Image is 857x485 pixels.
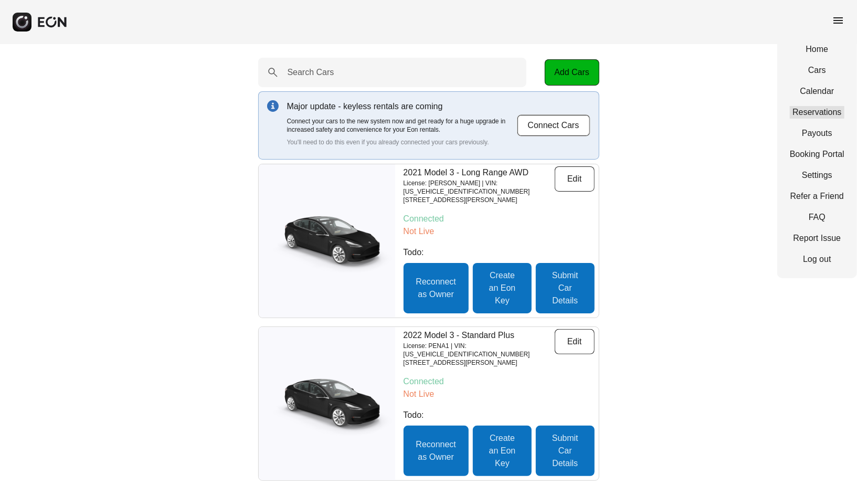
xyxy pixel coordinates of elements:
[545,59,599,86] button: Add Cars
[536,426,594,476] button: Submit Car Details
[288,66,334,79] label: Search Cars
[790,190,844,203] a: Refer a Friend
[790,127,844,140] a: Payouts
[404,359,555,367] p: [STREET_ADDRESS][PERSON_NAME]
[404,166,555,179] p: 2021 Model 3 - Long Range AWD
[473,263,532,313] button: Create an Eon Key
[790,64,844,77] a: Cars
[404,179,555,196] p: License: [PERSON_NAME] | VIN: [US_VEHICLE_IDENTIFICATION_NUMBER]
[473,426,532,476] button: Create an Eon Key
[790,148,844,161] a: Booking Portal
[790,232,844,245] a: Report Issue
[832,14,844,27] span: menu
[555,166,595,192] button: Edit
[517,114,590,136] button: Connect Cars
[404,342,555,359] p: License: PENA1 | VIN: [US_VEHICLE_IDENTIFICATION_NUMBER]
[404,263,469,313] button: Reconnect as Owner
[404,375,595,388] p: Connected
[790,253,844,266] a: Log out
[404,329,555,342] p: 2022 Model 3 - Standard Plus
[790,85,844,98] a: Calendar
[404,426,469,476] button: Reconnect as Owner
[404,213,595,225] p: Connected
[287,117,517,134] p: Connect your cars to the new system now and get ready for a huge upgrade in increased safety and ...
[404,388,595,400] p: Not Live
[790,43,844,56] a: Home
[404,225,595,238] p: Not Live
[287,138,517,146] p: You'll need to do this even if you already connected your cars previously.
[790,211,844,224] a: FAQ
[267,100,279,112] img: info
[404,196,555,204] p: [STREET_ADDRESS][PERSON_NAME]
[790,169,844,182] a: Settings
[536,263,594,313] button: Submit Car Details
[259,370,395,438] img: car
[404,246,595,259] p: Todo:
[790,106,844,119] a: Reservations
[555,329,595,354] button: Edit
[259,207,395,275] img: car
[287,100,517,113] p: Major update - keyless rentals are coming
[404,409,595,421] p: Todo:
